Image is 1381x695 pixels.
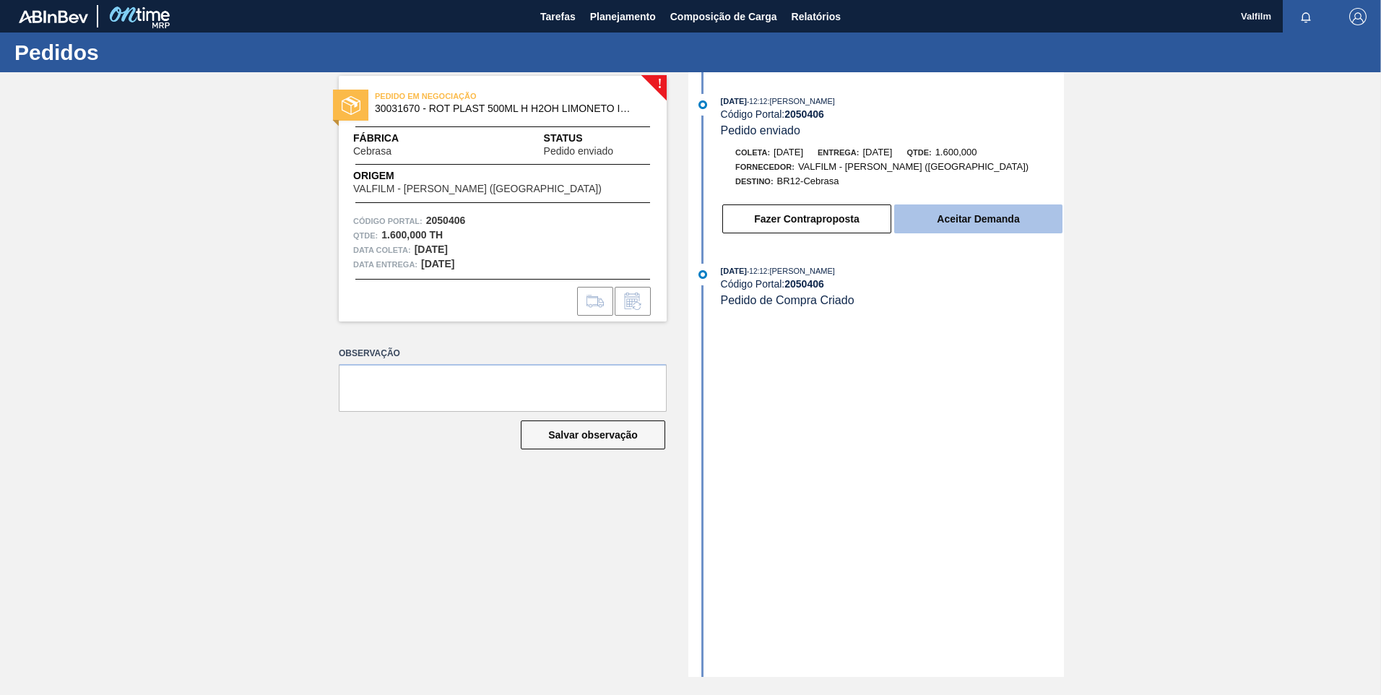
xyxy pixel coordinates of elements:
[792,8,841,25] span: Relatórios
[342,96,360,115] img: status
[353,168,643,184] span: Origem
[798,161,1029,172] span: VALFILM - [PERSON_NAME] ([GEOGRAPHIC_DATA])
[353,131,437,146] span: Fábrica
[426,215,466,226] strong: 2050406
[735,148,770,157] span: Coleta:
[735,163,795,171] span: Fornecedor:
[421,258,454,269] strong: [DATE]
[577,287,613,316] div: Ir para Composição de Carga
[698,100,707,109] img: atual
[735,177,774,186] span: Destino:
[721,108,1064,120] div: Código Portal:
[353,184,602,194] span: VALFILM - [PERSON_NAME] ([GEOGRAPHIC_DATA])
[1349,8,1367,25] img: Logout
[381,229,443,241] strong: 1.600,000 TH
[544,131,652,146] span: Status
[774,147,803,157] span: [DATE]
[862,147,892,157] span: [DATE]
[784,108,824,120] strong: 2050406
[615,287,651,316] div: Informar alteração no pedido
[906,148,931,157] span: Qtde:
[415,243,448,255] strong: [DATE]
[353,228,378,243] span: Qtde :
[818,148,859,157] span: Entrega:
[698,270,707,279] img: atual
[353,214,423,228] span: Código Portal:
[721,97,747,105] span: [DATE]
[784,278,824,290] strong: 2050406
[721,124,800,137] span: Pedido enviado
[353,146,391,157] span: Cebrasa
[670,8,777,25] span: Composição de Carga
[747,267,767,275] span: - 12:12
[1283,7,1329,27] button: Notificações
[747,98,767,105] span: - 12:12
[767,267,835,275] span: : [PERSON_NAME]
[19,10,88,23] img: TNhmsLtSVTkK8tSr43FrP2fwEKptu5GPRR3wAAAABJRU5ErkJggg==
[544,146,614,157] span: Pedido enviado
[935,147,977,157] span: 1.600,000
[521,420,665,449] button: Salvar observação
[14,44,271,61] h1: Pedidos
[721,278,1064,290] div: Código Portal:
[375,89,577,103] span: PEDIDO EM NEGOCIAÇÃO
[722,204,891,233] button: Fazer Contraproposta
[353,257,417,272] span: Data entrega:
[353,243,411,257] span: Data coleta:
[894,204,1062,233] button: Aceitar Demanda
[777,176,839,186] span: BR12-Cebrasa
[721,267,747,275] span: [DATE]
[767,97,835,105] span: : [PERSON_NAME]
[375,103,637,114] span: 30031670 - ROT PLAST 500ML H H2OH LIMONETO IN211
[590,8,656,25] span: Planejamento
[339,343,667,364] label: Observação
[540,8,576,25] span: Tarefas
[721,294,854,306] span: Pedido de Compra Criado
